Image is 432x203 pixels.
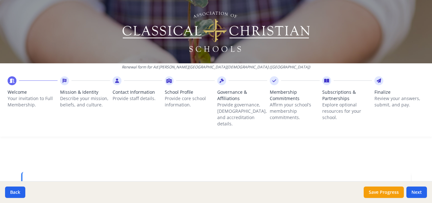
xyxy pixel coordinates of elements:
span: Governance & Affiliations [217,89,267,102]
img: Logo [121,10,311,54]
button: Back [5,187,25,198]
h2: Welcome to the Next Step [30,180,403,188]
p: Review your answers, submit, and pay. [374,95,424,108]
span: Finalize [374,89,424,95]
p: Provide governance, [DEMOGRAPHIC_DATA], and accreditation details. [217,102,267,127]
button: Next [406,187,427,198]
span: Mission & Identity [60,89,110,95]
span: Membership Commitments [270,89,320,102]
span: School Profile [165,89,215,95]
p: Provide core school information. [165,95,215,108]
p: Affirm your school’s membership commitments. [270,102,320,121]
span: Welcome [8,89,58,95]
p: Explore optional resources for your school. [322,102,372,121]
p: Your invitation to Full Membership. [8,95,58,108]
span: Contact Information [113,89,163,95]
p: Provide staff details. [113,95,163,102]
button: Save Progress [364,187,404,198]
p: Describe your mission, beliefs, and culture. [60,95,110,108]
span: Subscriptions & Partnerships [322,89,372,102]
